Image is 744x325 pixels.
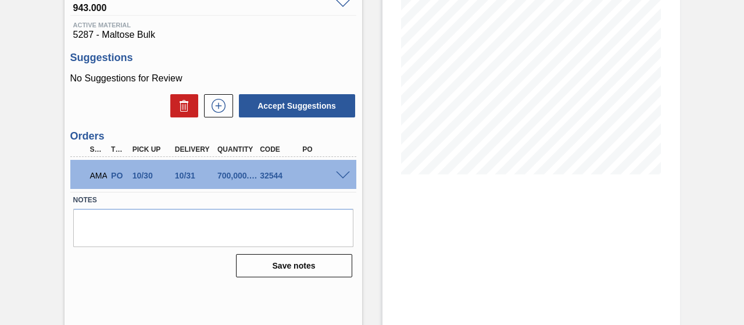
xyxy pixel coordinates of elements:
button: Accept Suggestions [239,94,355,117]
span: 943.000 [73,1,330,12]
div: Type [108,145,128,153]
h3: Suggestions [70,52,356,64]
div: Awaiting Manager Approval [87,163,108,188]
button: Save notes [236,254,352,277]
p: AMA [90,171,105,180]
div: New suggestion [198,94,233,117]
label: Notes [73,192,353,209]
div: PO [299,145,345,153]
p: No Suggestions for Review [70,73,356,84]
span: Active Material [73,22,353,28]
div: Delivery [172,145,218,153]
div: 700,000.000 [214,171,260,180]
div: Delete Suggestions [164,94,198,117]
div: Pick up [130,145,176,153]
div: 10/31/2025 [172,171,218,180]
div: Step [87,145,108,153]
div: Quantity [214,145,260,153]
div: 10/30/2025 [130,171,176,180]
div: Accept Suggestions [233,93,356,119]
div: Code [257,145,303,153]
div: 32544 [257,171,303,180]
h3: Orders [70,130,356,142]
span: 5287 - Maltose Bulk [73,30,353,40]
div: Purchase order [108,171,128,180]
